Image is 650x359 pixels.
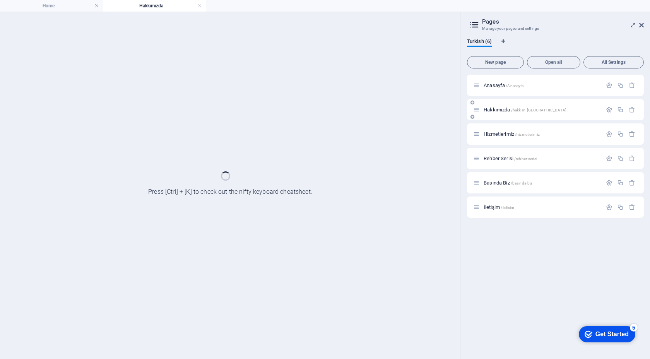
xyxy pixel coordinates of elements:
div: Settings [606,204,612,210]
div: Language Tabs [467,38,644,53]
div: Duplicate [617,204,624,210]
span: New page [470,60,520,65]
div: İletişim/iletisim [481,205,602,210]
div: Duplicate [617,179,624,186]
h3: Manage your pages and settings [482,25,628,32]
div: Get Started 5 items remaining, 0% complete [6,4,63,20]
span: /Anasayfa [506,84,523,88]
span: Open all [530,60,577,65]
h2: Pages [482,18,644,25]
button: Open all [527,56,580,68]
span: /hizmetlerimiz [515,132,540,137]
div: Remove [629,106,635,113]
span: /basinda-biz [511,181,533,185]
div: Duplicate [617,106,624,113]
div: Duplicate [617,131,624,137]
div: Anasayfa/Anasayfa [481,83,602,88]
div: Remove [629,155,635,162]
h4: Hakkımızda [103,2,206,10]
button: New page [467,56,524,68]
span: /hakk-m-[GEOGRAPHIC_DATA] [511,108,566,112]
button: All Settings [583,56,644,68]
div: Settings [606,155,612,162]
div: Remove [629,82,635,89]
span: Click to open page [484,204,515,210]
span: Click to open page [484,156,537,161]
span: Click to open page [484,180,532,186]
div: Basında Biz/basinda-biz [481,180,602,185]
div: Get Started [23,9,56,15]
span: Anasayfa [484,82,523,88]
div: Remove [629,131,635,137]
div: Remove [629,179,635,186]
div: Hakkımızda/hakk-m-[GEOGRAPHIC_DATA] [481,107,602,112]
span: Turkish (6) [467,37,492,48]
div: Hizmetlerimiz/hizmetlerimiz [481,132,602,137]
div: Rehber Serisi/rehber-serisi [481,156,602,161]
div: 5 [57,2,65,9]
div: Remove [629,204,635,210]
span: /rehber-serisi [514,157,537,161]
div: Duplicate [617,82,624,89]
span: Hizmetlerimiz [484,131,540,137]
span: Hakkımızda [484,107,566,113]
span: /iletisim [501,205,514,210]
span: All Settings [587,60,640,65]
